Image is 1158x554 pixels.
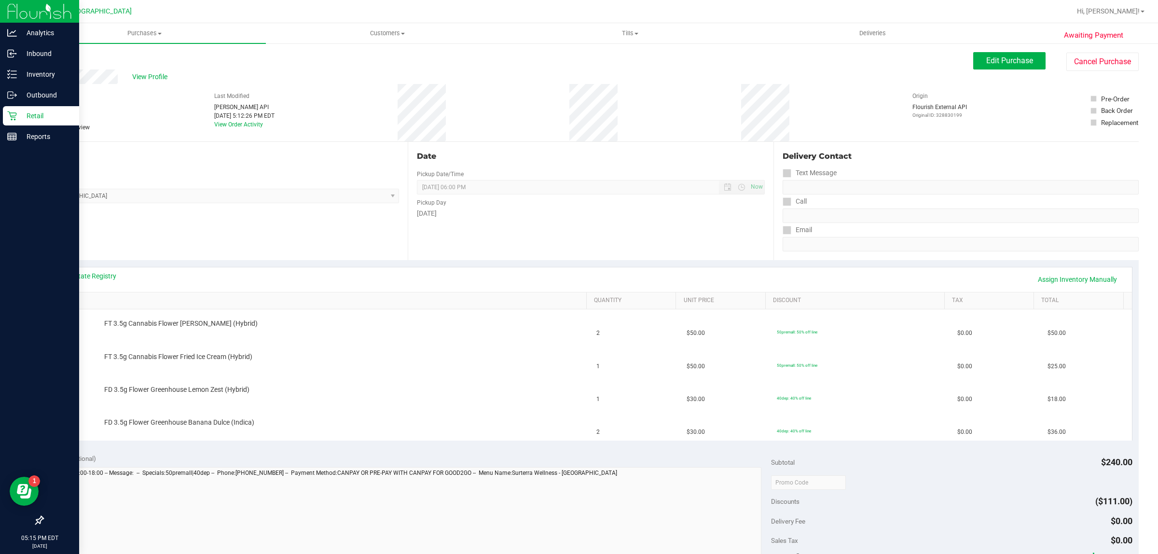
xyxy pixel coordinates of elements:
[777,330,817,334] span: 50premall: 50% off line
[957,362,972,371] span: $0.00
[1064,30,1123,41] span: Awaiting Payment
[417,170,464,179] label: Pickup Date/Time
[912,111,967,119] p: Original ID: 328830199
[104,385,249,394] span: FD 3.5g Flower Greenhouse Lemon Zest (Hybrid)
[7,90,17,100] inline-svg: Outbound
[1048,428,1066,437] span: $36.00
[771,493,800,510] span: Discounts
[751,23,994,43] a: Deliveries
[417,208,764,219] div: [DATE]
[596,362,600,371] span: 1
[1048,329,1066,338] span: $50.00
[783,194,807,208] label: Call
[957,428,972,437] span: $0.00
[912,92,928,100] label: Origin
[973,52,1046,69] button: Edit Purchase
[417,151,764,162] div: Date
[687,329,705,338] span: $50.00
[509,29,751,38] span: Tills
[7,69,17,79] inline-svg: Inventory
[596,428,600,437] span: 2
[23,29,266,38] span: Purchases
[1041,297,1119,305] a: Total
[773,297,940,305] a: Discount
[771,537,798,544] span: Sales Tax
[687,428,705,437] span: $30.00
[104,418,254,427] span: FD 3.5g Flower Greenhouse Banana Dulce (Indica)
[783,180,1139,194] input: Format: (999) 999-9999
[58,271,116,281] a: View State Registry
[104,319,258,328] span: FT 3.5g Cannabis Flower [PERSON_NAME] (Hybrid)
[1048,395,1066,404] span: $18.00
[687,395,705,404] span: $30.00
[7,28,17,38] inline-svg: Analytics
[417,198,446,207] label: Pickup Day
[1101,118,1138,127] div: Replacement
[1066,53,1139,71] button: Cancel Purchase
[1111,535,1132,545] span: $0.00
[214,121,263,128] a: View Order Activity
[1095,496,1132,506] span: ($111.00)
[912,103,967,119] div: Flourish External API
[771,475,846,490] input: Promo Code
[986,56,1033,65] span: Edit Purchase
[42,151,399,162] div: Location
[1077,7,1140,15] span: Hi, [PERSON_NAME]!
[28,475,40,487] iframe: Resource center unread badge
[783,151,1139,162] div: Delivery Contact
[23,23,266,43] a: Purchases
[4,534,75,542] p: 05:15 PM EDT
[783,223,812,237] label: Email
[771,517,805,525] span: Delivery Fee
[214,103,275,111] div: [PERSON_NAME] API
[10,477,39,506] iframe: Resource center
[214,111,275,120] div: [DATE] 5:12:26 PM EDT
[66,7,132,15] span: [GEOGRAPHIC_DATA]
[1101,106,1133,115] div: Back Order
[783,166,837,180] label: Text Message
[957,329,972,338] span: $0.00
[596,329,600,338] span: 2
[846,29,899,38] span: Deliveries
[132,72,171,82] span: View Profile
[783,208,1139,223] input: Format: (999) 999-9999
[777,429,811,433] span: 40dep: 40% off line
[7,132,17,141] inline-svg: Reports
[7,49,17,58] inline-svg: Inbound
[17,69,75,80] p: Inventory
[684,297,762,305] a: Unit Price
[266,23,509,43] a: Customers
[17,27,75,39] p: Analytics
[17,110,75,122] p: Retail
[1101,94,1130,104] div: Pre-Order
[4,542,75,550] p: [DATE]
[687,362,705,371] span: $50.00
[957,395,972,404] span: $0.00
[104,352,252,361] span: FT 3.5g Cannabis Flower Fried Ice Cream (Hybrid)
[57,297,583,305] a: SKU
[17,89,75,101] p: Outbound
[952,297,1030,305] a: Tax
[1048,362,1066,371] span: $25.00
[509,23,751,43] a: Tills
[1101,457,1132,467] span: $240.00
[17,131,75,142] p: Reports
[596,395,600,404] span: 1
[594,297,672,305] a: Quantity
[266,29,508,38] span: Customers
[777,363,817,368] span: 50premall: 50% off line
[771,458,795,466] span: Subtotal
[214,92,249,100] label: Last Modified
[1111,516,1132,526] span: $0.00
[1032,271,1123,288] a: Assign Inventory Manually
[7,111,17,121] inline-svg: Retail
[17,48,75,59] p: Inbound
[777,396,811,401] span: 40dep: 40% off line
